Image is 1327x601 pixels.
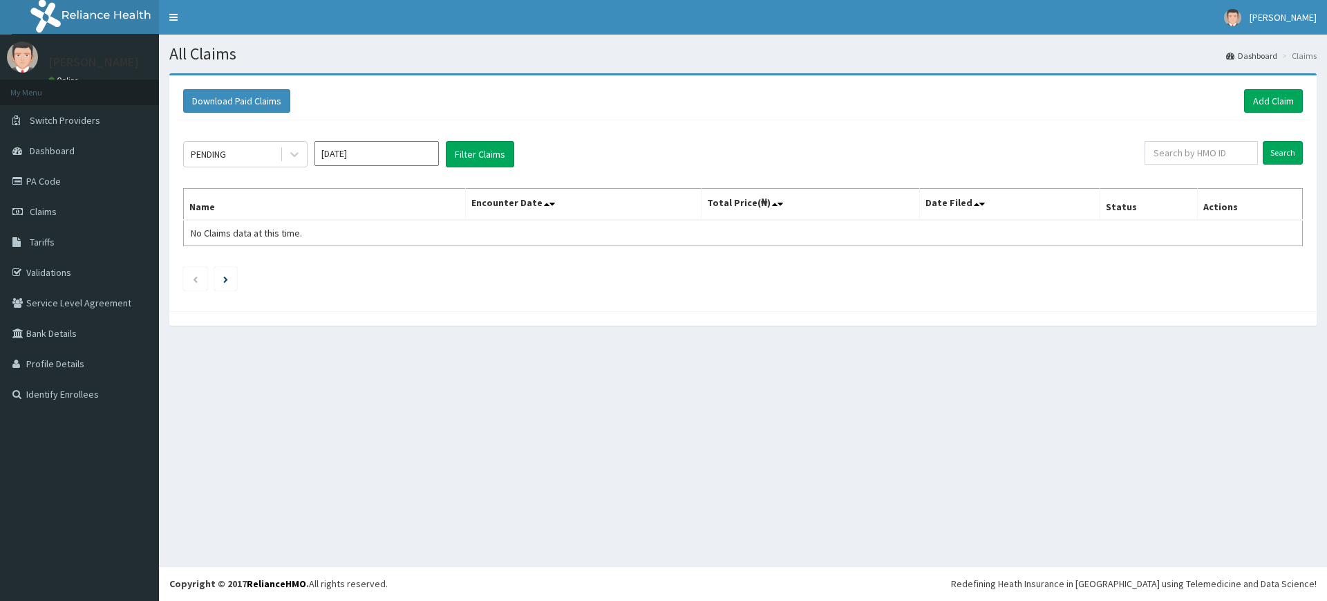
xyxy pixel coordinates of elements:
div: PENDING [191,147,226,161]
span: Switch Providers [30,114,100,127]
a: RelianceHMO [247,577,306,590]
strong: Copyright © 2017 . [169,577,309,590]
button: Filter Claims [446,141,514,167]
button: Download Paid Claims [183,89,290,113]
th: Actions [1197,189,1302,221]
input: Search by HMO ID [1145,141,1258,165]
span: Claims [30,205,57,218]
a: Add Claim [1244,89,1303,113]
a: Dashboard [1226,50,1277,62]
span: [PERSON_NAME] [1250,11,1317,24]
th: Total Price(₦) [701,189,919,221]
input: Select Month and Year [314,141,439,166]
h1: All Claims [169,45,1317,63]
a: Next page [223,272,228,285]
a: Previous page [192,272,198,285]
th: Encounter Date [465,189,701,221]
img: User Image [1224,9,1241,26]
input: Search [1263,141,1303,165]
li: Claims [1279,50,1317,62]
div: Redefining Heath Insurance in [GEOGRAPHIC_DATA] using Telemedicine and Data Science! [951,577,1317,591]
a: Online [48,75,82,85]
span: No Claims data at this time. [191,227,302,239]
footer: All rights reserved. [159,566,1327,601]
span: Dashboard [30,145,75,157]
th: Name [184,189,466,221]
p: [PERSON_NAME] [48,56,139,68]
span: Tariffs [30,236,55,248]
th: Date Filed [919,189,1100,221]
img: User Image [7,41,38,73]
th: Status [1100,189,1197,221]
